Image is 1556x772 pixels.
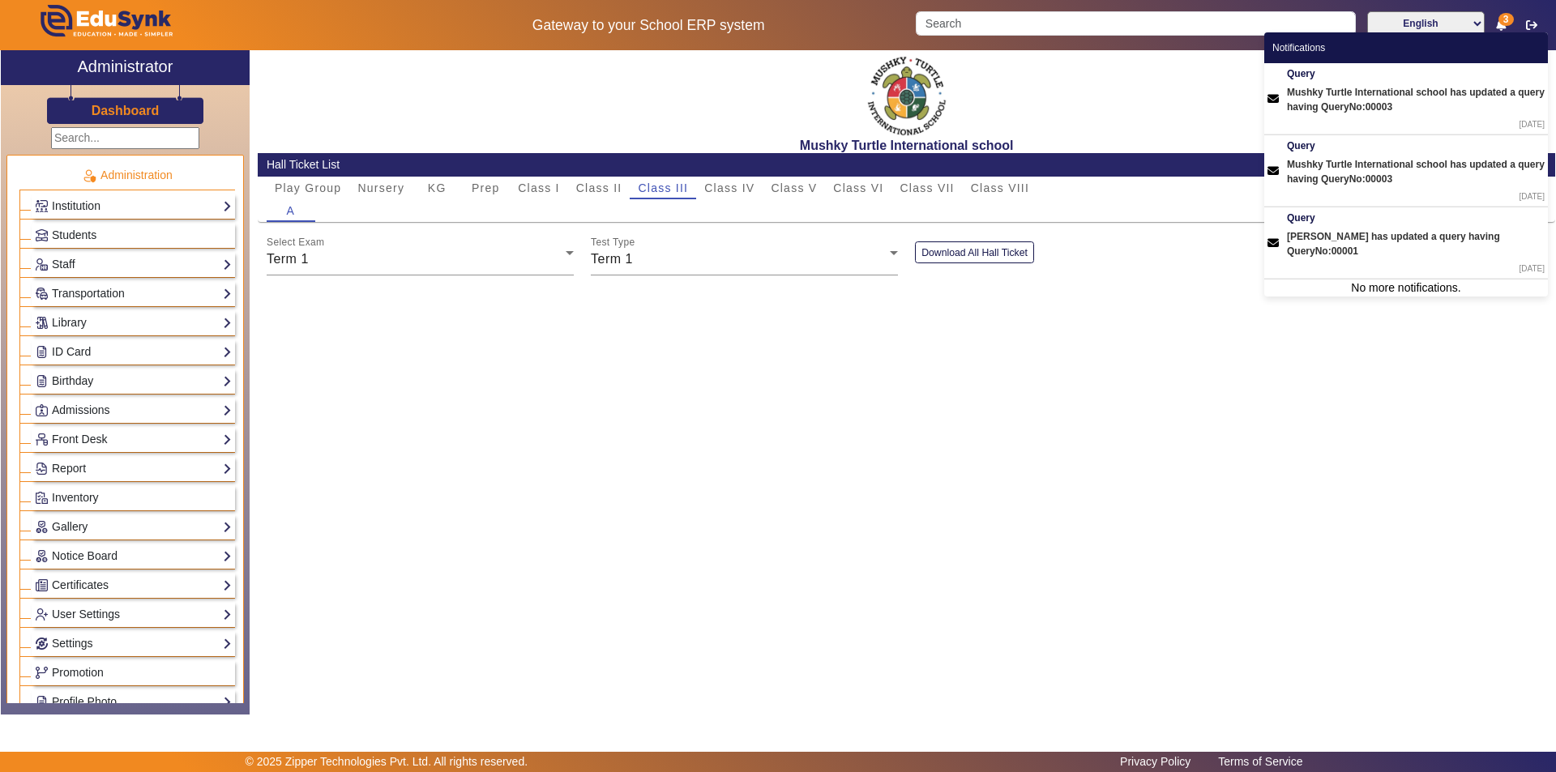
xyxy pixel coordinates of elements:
[36,229,48,241] img: Students.png
[398,17,899,34] h5: Gateway to your School ERP system
[704,182,754,194] span: Class IV
[52,666,104,679] span: Promotion
[591,252,633,266] span: Term 1
[246,753,528,770] p: © 2025 Zipper Technologies Pvt. Ltd. All rights reserved.
[82,168,96,183] img: Administration.png
[267,156,1547,173] div: Hall Ticket List
[35,488,232,507] a: Inventory
[1210,751,1310,772] a: Terms of Service
[916,11,1355,36] input: Search
[275,182,342,194] span: Play Group
[1287,85,1545,114] div: Mushky Turtle International school has updated a query having QueryNo:00003
[576,182,622,194] span: Class II
[833,182,883,194] span: Class VI
[1287,262,1545,275] div: [DATE]
[52,228,96,241] span: Students
[1287,157,1545,186] div: Mushky Turtle International school has updated a query having QueryNo:00003
[52,491,99,504] span: Inventory
[771,182,817,194] span: Class V
[428,182,447,194] span: KG
[1287,66,1545,81] div: Query
[900,182,954,194] span: Class VII
[1272,41,1325,55] span: Notifications
[357,182,404,194] span: Nursery
[35,226,232,245] a: Students
[19,167,235,184] p: Administration
[1,50,250,85] a: Administrator
[1264,279,1548,296] div: No more notifications.
[1287,211,1545,225] div: Query
[472,182,500,194] span: Prep
[36,667,48,679] img: Branchoperations.png
[591,237,635,248] mat-label: Test Type
[1287,190,1545,203] div: [DATE]
[866,54,947,138] img: f2cfa3ea-8c3d-4776-b57d-4b8cb03411bc
[971,182,1029,194] span: Class VIII
[1287,229,1545,258] div: [PERSON_NAME] has updated a query having QueryNo:00001
[267,237,324,248] mat-label: Select Exam
[91,102,160,119] a: Dashboard
[51,127,199,149] input: Search...
[1112,751,1199,772] a: Privacy Policy
[267,252,309,266] span: Term 1
[1287,118,1545,130] div: [DATE]
[36,492,48,504] img: Inventory.png
[287,205,296,216] span: A
[1498,13,1514,26] span: 3
[35,663,232,682] a: Promotion
[258,138,1555,153] h2: Mushky Turtle International school
[518,182,560,194] span: Class I
[92,103,160,118] h3: Dashboard
[78,57,173,76] h2: Administrator
[638,182,688,194] span: Class III
[915,241,1034,263] button: Download All Hall Ticket
[1287,139,1545,153] div: Query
